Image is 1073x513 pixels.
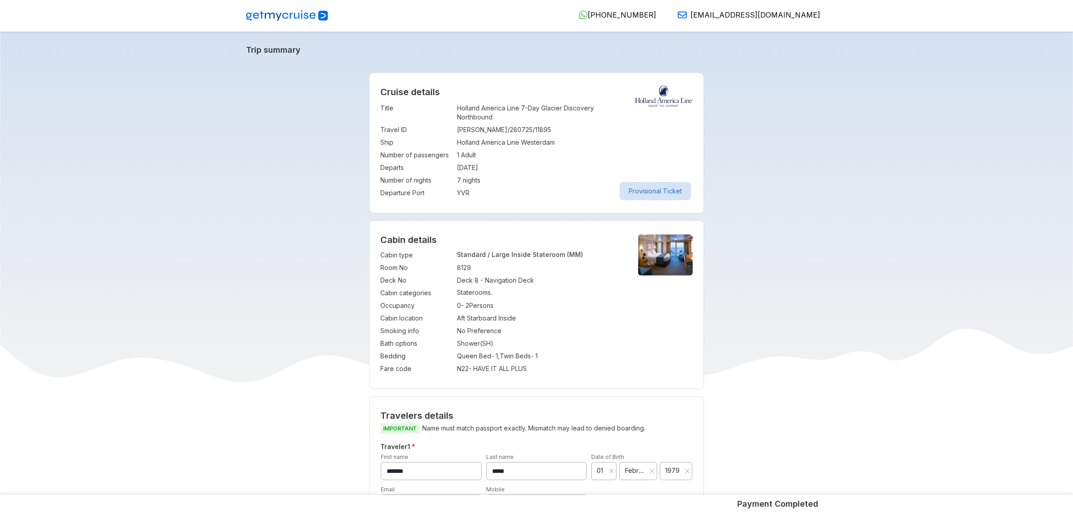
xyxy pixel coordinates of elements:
h2: Travelers details [380,410,693,421]
td: Occupancy [380,299,452,312]
td: Aft Starboard Inside [457,312,623,325]
span: Twin Beds - 1 [500,352,538,360]
td: Smoking info [380,325,452,337]
td: Cabin location [380,312,452,325]
td: : [452,299,457,312]
td: Holland America Line Westerdam [457,136,693,149]
td: Departure Port [380,187,452,199]
button: Clear [649,467,655,476]
p: Staterooms. [457,289,623,296]
svg: close [649,468,655,474]
td: : [452,149,457,161]
td: Travel ID [380,124,452,136]
td: : [452,325,457,337]
td: : [452,274,457,287]
td: : [452,161,457,174]
td: : [452,261,457,274]
button: Clear [685,467,690,476]
h4: Cabin details [380,234,693,245]
img: Email [678,10,687,19]
td: Shower ( SH ) [457,337,623,350]
td: Number of nights [380,174,452,187]
span: February [625,466,646,475]
td: 8129 [457,261,623,274]
span: [EMAIL_ADDRESS][DOMAIN_NAME] [690,10,820,19]
td: : [452,187,457,199]
span: [PHONE_NUMBER] [588,10,656,19]
td: 7 nights [457,174,693,187]
a: Trip summary [246,45,827,55]
td: : [452,124,457,136]
svg: close [609,468,614,474]
button: Clear [609,467,614,476]
td: Bedding [380,350,452,362]
td: Deck No [380,274,452,287]
a: [PHONE_NUMBER] [571,10,656,19]
h5: Traveler 1 [379,441,694,452]
label: Mobile [486,486,505,493]
span: (MM) [567,251,583,258]
label: Email [381,486,395,493]
td: YVR [457,187,693,199]
td: 1 Adult [457,149,693,161]
td: 0 - 2 Persons [457,299,623,312]
div: N22 - HAVE IT ALL PLUS [457,364,623,373]
td: : [452,136,457,149]
td: No Preference [457,325,623,337]
label: Date of Birth [591,453,624,460]
h5: Payment Completed [737,499,818,509]
td: Fare code [380,362,452,375]
td: Departs [380,161,452,174]
span: Queen Bed - 1 , [457,352,500,360]
td: Cabin type [380,249,452,261]
img: WhatsApp [579,10,588,19]
td: Title [380,102,452,124]
td: Number of passengers [380,149,452,161]
span: IMPORTANT [380,423,420,434]
td: Ship [380,136,452,149]
td: [DATE] [457,161,693,174]
a: [EMAIL_ADDRESS][DOMAIN_NAME] [671,10,820,19]
td: Room No [380,261,452,274]
label: First name [381,453,408,460]
p: Standard / Large Inside Stateroom [457,251,623,258]
td: : [452,174,457,187]
td: : [452,362,457,375]
td: : [452,312,457,325]
td: Bath options [380,337,452,350]
td: Cabin categories [380,287,452,299]
td: [PERSON_NAME]/280725/11895 [457,124,693,136]
td: : [452,287,457,299]
span: 1979 [665,466,681,475]
td: : [452,249,457,261]
svg: close [685,468,690,474]
h2: Cruise details [380,87,693,97]
td: : [452,102,457,124]
td: : [452,350,457,362]
button: Provisional Ticket [620,182,691,200]
span: 01 [597,466,607,475]
td: Holland America Line 7-Day Glacier Discovery Northbound [457,102,693,124]
td: : [452,337,457,350]
label: Last name [486,453,514,460]
td: Deck 8 - Navigation Deck [457,274,623,287]
p: Name must match passport exactly. Mismatch may lead to denied boarding. [380,423,693,434]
